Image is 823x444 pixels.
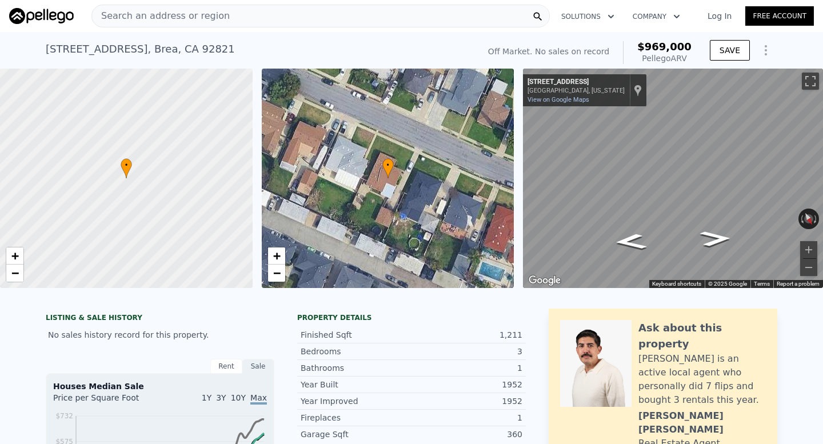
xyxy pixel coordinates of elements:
div: Fireplaces [301,412,411,423]
div: Rent [210,359,242,374]
div: 3 [411,346,522,357]
a: Free Account [745,6,814,26]
a: Report a problem [777,281,820,287]
div: [STREET_ADDRESS] , Brea , CA 92821 [46,41,235,57]
button: Solutions [552,6,624,27]
button: SAVE [710,40,750,61]
button: Rotate clockwise [813,209,820,229]
div: 1952 [411,395,522,407]
button: Toggle fullscreen view [802,73,819,90]
div: 1,211 [411,329,522,341]
tspan: $732 [55,412,73,420]
div: [GEOGRAPHIC_DATA], [US_STATE] [528,87,625,94]
path: Go East, Locust St [601,230,661,253]
div: LISTING & SALE HISTORY [46,313,274,325]
div: 1 [411,412,522,423]
button: Zoom out [800,259,817,276]
div: Sale [242,359,274,374]
a: Zoom in [268,247,285,265]
div: 1952 [411,379,522,390]
a: View on Google Maps [528,96,589,103]
div: Bathrooms [301,362,411,374]
div: [PERSON_NAME] is an active local agent who personally did 7 flips and bought 3 rentals this year. [638,352,766,407]
a: Terms (opens in new tab) [754,281,770,287]
a: Zoom out [268,265,285,282]
div: 360 [411,429,522,440]
div: Street View [523,69,823,288]
a: Log In [694,10,745,22]
span: © 2025 Google [708,281,747,287]
img: Google [526,273,564,288]
span: 1Y [202,393,211,402]
button: Reset the view [800,208,817,230]
div: Pellego ARV [637,53,692,64]
button: Company [624,6,689,27]
div: Bedrooms [301,346,411,357]
a: Open this area in Google Maps (opens a new window) [526,273,564,288]
div: Off Market. No sales on record [488,46,609,57]
span: Search an address or region [92,9,230,23]
div: No sales history record for this property. [46,325,274,345]
span: • [382,160,394,170]
button: Show Options [754,39,777,62]
div: 1 [411,362,522,374]
button: Zoom in [800,241,817,258]
div: Price per Square Foot [53,392,160,410]
span: • [121,160,132,170]
a: Zoom out [6,265,23,282]
div: Year Built [301,379,411,390]
span: 10Y [231,393,246,402]
div: [STREET_ADDRESS] [528,78,625,87]
div: Houses Median Sale [53,381,267,392]
button: Keyboard shortcuts [652,280,701,288]
path: Go Northwest, Locust St [687,227,745,250]
a: Show location on map [634,84,642,97]
div: Ask about this property [638,320,766,352]
span: − [273,266,280,280]
div: Property details [297,313,526,322]
div: Year Improved [301,395,411,407]
span: + [273,249,280,263]
button: Rotate counterclockwise [798,209,805,229]
div: • [121,158,132,178]
span: $969,000 [637,41,692,53]
img: Pellego [9,8,74,24]
div: [PERSON_NAME] [PERSON_NAME] [638,409,766,437]
div: • [382,158,394,178]
div: Finished Sqft [301,329,411,341]
span: Max [250,393,267,405]
div: Map [523,69,823,288]
span: + [11,249,19,263]
span: − [11,266,19,280]
div: Garage Sqft [301,429,411,440]
span: 3Y [216,393,226,402]
a: Zoom in [6,247,23,265]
